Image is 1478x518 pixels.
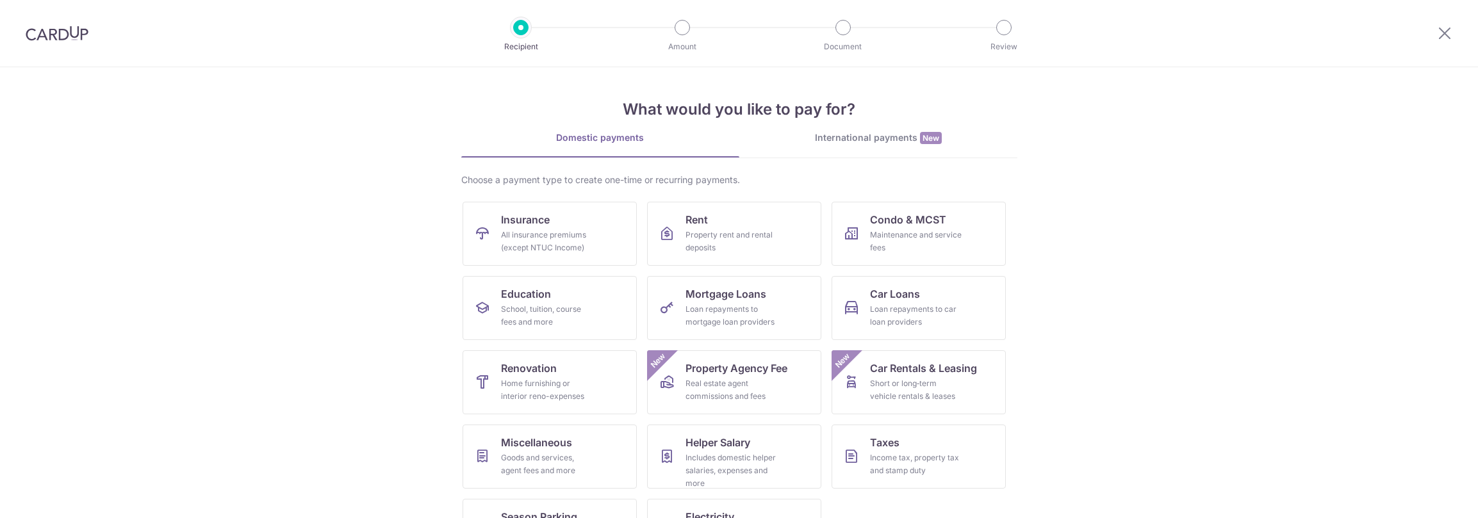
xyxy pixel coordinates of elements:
[463,350,637,414] a: RenovationHome furnishing or interior reno-expenses
[739,131,1017,145] div: International payments
[647,425,821,489] a: Helper SalaryIncludes domestic helper salaries, expenses and more
[686,360,787,376] span: Property Agency Fee
[832,425,1006,489] a: TaxesIncome tax, property tax and stamp duty
[463,202,637,266] a: InsuranceAll insurance premiums (except NTUC Income)
[957,40,1051,53] p: Review
[461,174,1017,186] div: Choose a payment type to create one-time or recurring payments.
[501,229,593,254] div: All insurance premiums (except NTUC Income)
[686,451,778,490] div: Includes domestic helper salaries, expenses and more
[26,26,88,41] img: CardUp
[463,425,637,489] a: MiscellaneousGoods and services, agent fees and more
[832,350,1006,414] a: Car Rentals & LeasingShort or long‑term vehicle rentals & leasesNew
[870,303,962,328] div: Loan repayments to car loan providers
[870,286,920,302] span: Car Loans
[461,131,739,144] div: Domestic payments
[870,377,962,403] div: Short or long‑term vehicle rentals & leases
[501,360,557,376] span: Renovation
[686,286,766,302] span: Mortgage Loans
[686,435,750,450] span: Helper Salary
[501,435,572,450] span: Miscellaneous
[870,360,977,376] span: Car Rentals & Leasing
[870,451,962,477] div: Income tax, property tax and stamp duty
[686,229,778,254] div: Property rent and rental deposits
[501,377,593,403] div: Home furnishing or interior reno-expenses
[920,132,942,144] span: New
[463,276,637,340] a: EducationSchool, tuition, course fees and more
[1396,480,1465,512] iframe: Opens a widget where you can find more information
[686,212,708,227] span: Rent
[870,229,962,254] div: Maintenance and service fees
[647,202,821,266] a: RentProperty rent and rental deposits
[832,202,1006,266] a: Condo & MCSTMaintenance and service fees
[686,303,778,328] div: Loan repayments to mortgage loan providers
[647,350,821,414] a: Property Agency FeeReal estate agent commissions and feesNew
[635,40,730,53] p: Amount
[501,286,551,302] span: Education
[870,435,899,450] span: Taxes
[501,303,593,328] div: School, tuition, course fees and more
[461,98,1017,121] h4: What would you like to pay for?
[501,451,593,477] div: Goods and services, agent fees and more
[473,40,568,53] p: Recipient
[647,350,668,371] span: New
[870,212,946,227] span: Condo & MCST
[647,276,821,340] a: Mortgage LoansLoan repayments to mortgage loan providers
[501,212,550,227] span: Insurance
[832,350,853,371] span: New
[832,276,1006,340] a: Car LoansLoan repayments to car loan providers
[686,377,778,403] div: Real estate agent commissions and fees
[796,40,891,53] p: Document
